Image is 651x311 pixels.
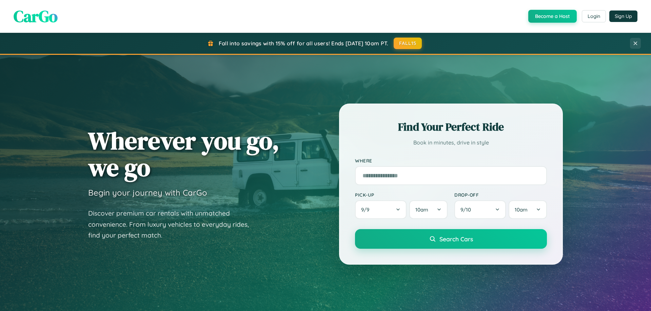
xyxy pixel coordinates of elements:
[415,206,428,213] span: 10am
[355,229,547,249] button: Search Cars
[355,138,547,148] p: Book in minutes, drive in style
[454,200,506,219] button: 9/10
[394,38,422,49] button: FALL15
[460,206,474,213] span: 9 / 10
[219,40,389,47] span: Fall into savings with 15% off for all users! Ends [DATE] 10am PT.
[454,192,547,198] label: Drop-off
[88,208,258,241] p: Discover premium car rentals with unmatched convenience. From luxury vehicles to everyday rides, ...
[355,200,407,219] button: 9/9
[439,235,473,243] span: Search Cars
[509,200,547,219] button: 10am
[14,5,58,27] span: CarGo
[582,10,606,22] button: Login
[609,10,637,22] button: Sign Up
[409,200,448,219] button: 10am
[88,127,279,181] h1: Wherever you go, we go
[88,187,207,198] h3: Begin your journey with CarGo
[355,158,547,163] label: Where
[355,119,547,134] h2: Find Your Perfect Ride
[361,206,373,213] span: 9 / 9
[528,10,577,23] button: Become a Host
[515,206,528,213] span: 10am
[355,192,448,198] label: Pick-up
